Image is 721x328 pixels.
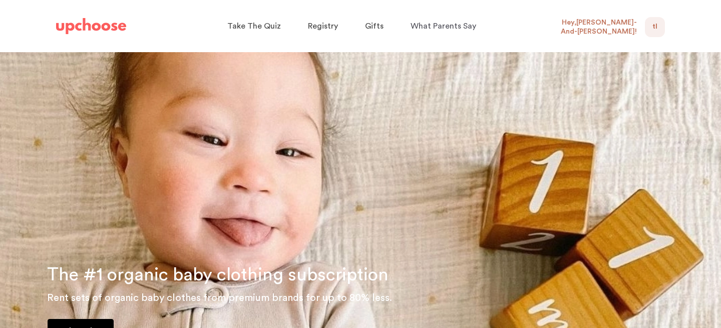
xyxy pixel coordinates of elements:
span: The #1 organic baby clothing subscription [47,266,389,284]
a: UpChoose [56,16,126,37]
span: Take The Quiz [227,22,281,30]
a: What Parents Say [411,17,479,36]
div: Hey, [PERSON_NAME]-And-[PERSON_NAME] ! [555,18,637,36]
a: Registry [308,17,341,36]
span: TL [652,21,657,33]
span: Registry [308,22,338,30]
a: Take The Quiz [227,17,284,36]
img: UpChoose [56,18,126,34]
a: Gifts [365,17,387,36]
p: Rent sets of organic baby clothes from premium brands for up to 80% less. [47,290,709,306]
span: What Parents Say [411,22,476,30]
span: Gifts [365,22,384,30]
